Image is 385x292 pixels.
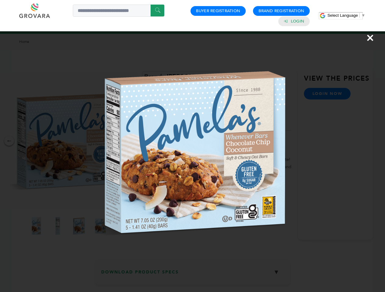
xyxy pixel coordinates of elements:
[73,5,164,17] input: Search a product or brand...
[196,8,240,14] a: Buyer Registration
[76,35,310,269] img: Image Preview
[327,13,365,18] a: Select Language​
[291,19,304,24] a: Login
[258,8,304,14] a: Brand Registration
[361,13,365,18] span: ▼
[327,13,358,18] span: Select Language
[366,29,374,46] span: ×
